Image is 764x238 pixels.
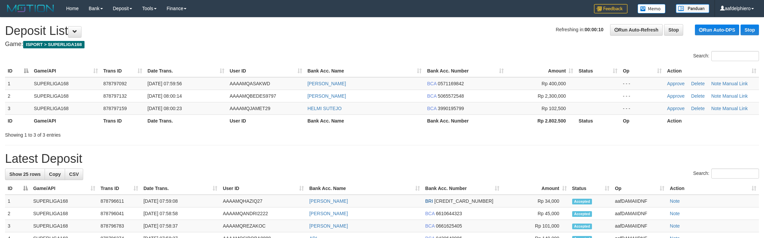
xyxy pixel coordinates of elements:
th: Action: activate to sort column ascending [667,182,759,195]
th: User ID: activate to sort column ascending [227,65,305,77]
a: Approve [667,106,685,111]
td: 3 [5,220,31,232]
th: Bank Acc. Name: activate to sort column ascending [305,65,425,77]
span: Copy 5065572548 to clipboard [438,93,464,99]
a: [PERSON_NAME] [308,93,346,99]
h1: Latest Deposit [5,152,759,165]
span: Copy 6610644323 to clipboard [436,211,462,216]
span: Rp 400,000 [542,81,566,86]
a: Manual Link [722,93,748,99]
a: Run Auto-DPS [695,25,739,35]
a: [PERSON_NAME] [309,198,348,204]
img: Feedback.jpg [594,4,627,13]
span: AAAAMQASAKWD [230,81,270,86]
td: 2 [5,90,31,102]
th: Status: activate to sort column ascending [569,182,612,195]
img: Button%20Memo.svg [638,4,666,13]
td: Rp 34,000 [502,195,569,207]
td: SUPERLIGA168 [31,102,101,114]
th: Amount: activate to sort column ascending [502,182,569,195]
td: 1 [5,77,31,90]
th: Status: activate to sort column ascending [576,65,620,77]
h4: Game: [5,41,759,48]
td: aafDAMAIIDNF [612,195,667,207]
th: Date Trans.: activate to sort column ascending [141,182,220,195]
a: HELMI SUTEJO [308,106,342,111]
td: 1 [5,195,31,207]
td: - - - [620,90,664,102]
td: aafDAMAIIDNF [612,220,667,232]
th: Status [576,114,620,127]
span: 878797092 [103,81,127,86]
span: CSV [69,172,79,177]
span: BCA [425,223,435,229]
td: SUPERLIGA168 [31,90,101,102]
a: Run Auto-Refresh [610,24,663,36]
a: Approve [667,81,685,86]
td: [DATE] 07:58:58 [141,207,220,220]
span: BCA [425,211,435,216]
td: SUPERLIGA168 [31,195,98,207]
th: Op [620,114,664,127]
td: AAAAMQANDRI2222 [220,207,307,220]
th: Game/API: activate to sort column ascending [31,65,101,77]
th: Op: activate to sort column ascending [612,182,667,195]
th: Op: activate to sort column ascending [620,65,664,77]
a: Stop [741,25,759,35]
td: [DATE] 07:59:08 [141,195,220,207]
td: SUPERLIGA168 [31,220,98,232]
th: Trans ID [101,114,145,127]
th: Game/API: activate to sort column ascending [31,182,98,195]
a: Approve [667,93,685,99]
span: BCA [427,106,436,111]
th: Rp 2.802.500 [506,114,576,127]
span: AAAAMQJAMET29 [230,106,270,111]
th: Bank Acc. Number: activate to sort column ascending [423,182,502,195]
a: Note [670,198,680,204]
span: Show 25 rows [9,172,41,177]
a: Delete [691,93,705,99]
span: [DATE] 08:00:14 [148,93,182,99]
span: [DATE] 08:00:23 [148,106,182,111]
span: Copy 372201017842539 to clipboard [434,198,493,204]
a: Note [711,81,721,86]
a: Copy [45,169,65,180]
th: Trans ID: activate to sort column ascending [98,182,141,195]
td: - - - [620,77,664,90]
th: Bank Acc. Name: activate to sort column ascending [307,182,423,195]
a: Note [670,223,680,229]
td: AAAAMQREZAKOC [220,220,307,232]
span: Copy 0571169842 to clipboard [438,81,464,86]
a: Delete [691,106,705,111]
span: Rp 102,500 [542,106,566,111]
td: 878796783 [98,220,141,232]
a: [PERSON_NAME] [309,211,348,216]
th: ID: activate to sort column descending [5,65,31,77]
a: Delete [691,81,705,86]
span: Accepted [572,211,592,217]
span: Rp 2,300,000 [538,93,566,99]
td: [DATE] 07:58:37 [141,220,220,232]
td: SUPERLIGA168 [31,77,101,90]
img: panduan.png [676,4,709,13]
a: [PERSON_NAME] [308,81,346,86]
th: ID [5,114,31,127]
th: Game/API [31,114,101,127]
span: AAAAMQBEDES9797 [230,93,276,99]
td: 2 [5,207,31,220]
th: Bank Acc. Number: activate to sort column ascending [424,65,506,77]
td: 878796611 [98,195,141,207]
span: 878797132 [103,93,127,99]
a: Manual Link [722,81,748,86]
span: Copy 0661625405 to clipboard [436,223,462,229]
span: BRI [425,198,433,204]
th: ID: activate to sort column descending [5,182,31,195]
td: SUPERLIGA168 [31,207,98,220]
th: Bank Acc. Name [305,114,425,127]
td: 3 [5,102,31,114]
th: Action [664,114,759,127]
a: Stop [664,24,683,36]
div: Showing 1 to 3 of 3 entries [5,129,313,138]
span: 878797159 [103,106,127,111]
span: Refreshing in: [556,27,603,32]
